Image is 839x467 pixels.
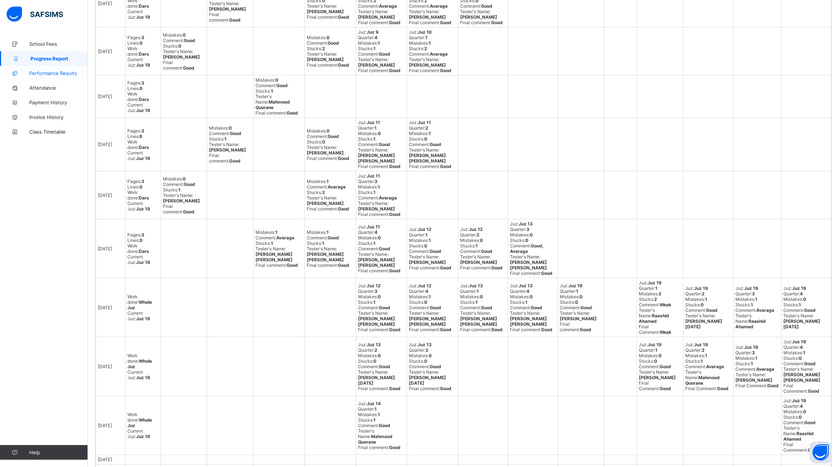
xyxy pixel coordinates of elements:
[358,240,376,246] span: Stucks :
[358,20,400,25] span: Final comment :
[307,35,329,40] span: Mistakes :
[510,221,533,227] span: Juz :
[256,88,273,94] span: Stucks :
[29,129,88,135] span: Class Timetable
[256,229,277,235] span: Mistakes :
[460,227,483,232] span: Juz :
[358,40,380,46] span: Mistakes :
[358,190,376,195] span: Stucks :
[209,147,246,153] b: [PERSON_NAME]
[378,131,381,136] b: 0
[29,85,88,91] span: Attendance
[209,153,240,164] span: Final comment :
[163,49,200,60] span: Tester's Name :
[491,20,503,25] b: Good
[163,182,195,187] span: Comment :
[184,38,195,43] b: Good
[519,221,533,227] b: Juz 13
[307,62,349,68] span: Final comment :
[358,246,390,251] span: Comment :
[136,259,150,265] b: Juz 19
[139,145,149,150] b: Dars
[358,51,390,57] span: Comment :
[256,240,273,246] span: Stucks :
[338,14,349,20] b: Good
[127,46,149,57] span: Work done :
[163,176,186,182] span: Mistakes :
[409,62,446,68] b: [PERSON_NAME]
[163,193,200,203] span: Tester's Name :
[141,128,144,134] b: 3
[425,232,428,238] b: 1
[163,38,195,43] span: Comment :
[141,232,144,238] b: 3
[139,249,149,254] b: Dars
[229,125,232,131] b: 0
[307,3,344,14] span: Tester's Name :
[358,179,377,184] span: Quarter :
[141,179,144,184] b: 3
[209,12,240,23] span: Final comment :
[409,46,427,51] span: Stucks :
[409,125,428,131] span: Quarter :
[307,201,344,206] b: [PERSON_NAME]
[460,259,497,265] b: [PERSON_NAME]
[307,229,329,235] span: Mistakes :
[98,49,112,54] span: [DATE]
[525,238,528,243] b: 0
[307,150,344,156] b: [PERSON_NAME]
[358,206,395,212] b: [PERSON_NAME]
[373,190,376,195] b: 1
[127,232,144,243] span: Pages: Lines:
[374,229,377,235] b: 4
[127,201,150,212] span: Current Juz :
[526,227,529,232] b: 3
[183,209,194,214] b: Good
[256,110,298,116] span: Final comment :
[409,29,432,35] span: Juz :
[358,224,380,229] span: Juz :
[271,240,273,246] b: 1
[367,120,380,125] b: Juz 11
[429,238,431,243] b: 1
[328,134,339,139] b: Good
[358,173,380,179] span: Juz :
[389,212,400,217] b: Good
[29,100,88,105] span: Payment History
[460,238,483,243] span: Mistakes :
[389,68,400,73] b: Good
[163,54,200,60] b: [PERSON_NAME]
[367,224,380,229] b: Juz 11
[338,206,349,212] b: Good
[358,14,395,20] b: [PERSON_NAME]
[209,6,246,12] b: [PERSON_NAME]
[373,240,376,246] b: 1
[358,257,395,268] b: [PERSON_NAME] [PERSON_NAME]
[358,201,395,212] span: Tester's Name :
[418,227,432,232] b: Juz 12
[358,229,377,235] span: Quarter :
[98,193,112,198] span: [DATE]
[183,32,186,38] b: 0
[307,139,325,145] span: Stucks :
[409,120,431,125] span: Juz :
[374,125,377,131] b: 1
[139,97,149,102] b: Dars
[430,142,441,147] b: Good
[127,179,144,190] span: Pages: Lines:
[141,80,144,86] b: 3
[256,83,288,88] span: Comment :
[127,150,150,161] span: Current Juz :
[127,9,150,20] span: Current Juz :
[409,51,448,57] span: Comment :
[409,265,451,270] span: Final comment :
[163,60,194,71] span: Final comment :
[430,51,448,57] b: Average
[429,131,431,136] b: 1
[379,3,397,9] b: Average
[338,62,349,68] b: Good
[430,3,448,9] b: Average
[183,65,194,71] b: Good
[510,254,547,270] span: Tester's Name :
[307,195,344,206] span: Tester's Name :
